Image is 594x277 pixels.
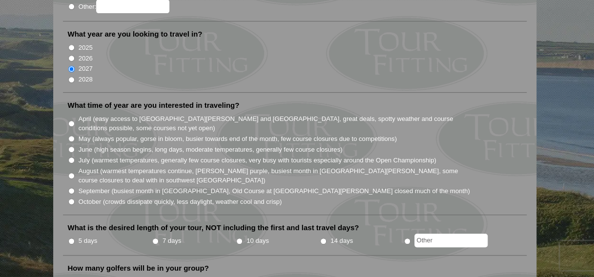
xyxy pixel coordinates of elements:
label: How many golfers will be in your group? [68,263,209,273]
label: 10 days [246,236,269,246]
label: What is the desired length of your tour, NOT including the first and last travel days? [68,223,359,233]
label: 2025 [79,43,93,53]
label: 14 days [330,236,353,246]
label: July (warmest temperatures, generally few course closures, very busy with tourists especially aro... [79,156,436,165]
label: What time of year are you interested in traveling? [68,100,240,110]
label: May (always popular, gorse in bloom, busier towards end of the month, few course closures due to ... [79,134,397,144]
label: 5 days [79,236,98,246]
label: 2027 [79,64,93,74]
label: What year are you looking to travel in? [68,29,203,39]
label: September (busiest month in [GEOGRAPHIC_DATA], Old Course at [GEOGRAPHIC_DATA][PERSON_NAME] close... [79,186,470,196]
label: August (warmest temperatures continue, [PERSON_NAME] purple, busiest month in [GEOGRAPHIC_DATA][P... [79,166,471,185]
label: 2028 [79,75,93,84]
label: 2026 [79,54,93,63]
label: 7 days [163,236,182,246]
label: June (high season begins, long days, moderate temperatures, generally few course closures) [79,145,343,155]
input: Other [414,234,488,247]
label: October (crowds dissipate quickly, less daylight, weather cool and crisp) [79,197,282,207]
label: April (easy access to [GEOGRAPHIC_DATA][PERSON_NAME] and [GEOGRAPHIC_DATA], great deals, spotty w... [79,114,471,133]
